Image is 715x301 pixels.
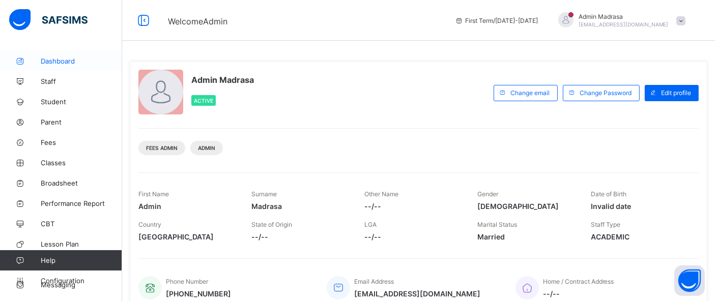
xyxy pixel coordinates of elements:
span: LGA [364,221,377,228]
span: Lesson Plan [41,240,122,248]
span: --/-- [543,289,614,298]
span: Admin Madrasa [191,75,254,85]
span: Student [41,98,122,106]
img: safsims [9,9,88,31]
span: Welcome Admin [168,16,227,26]
span: Dashboard [41,57,122,65]
span: Staff [41,77,122,85]
span: Parent [41,118,122,126]
span: --/-- [364,202,462,210]
span: [PHONE_NUMBER] [166,289,231,298]
span: Help [41,256,122,264]
span: Broadsheet [41,179,122,187]
span: [EMAIL_ADDRESS][DOMAIN_NAME] [354,289,480,298]
span: Home / Contract Address [543,278,614,285]
button: Open asap [674,265,705,296]
span: Edit profile [661,89,691,97]
span: Fees [41,138,122,146]
span: Madrasa [251,202,349,210]
span: ACADEMIC [591,232,689,241]
span: --/-- [364,232,462,241]
span: Surname [251,190,277,198]
span: Admin [198,145,215,151]
span: Other Name [364,190,398,198]
span: Date of Birth [591,190,626,198]
span: Married [478,232,576,241]
span: [GEOGRAPHIC_DATA] [138,232,236,241]
span: First Name [138,190,169,198]
span: State of Origin [251,221,292,228]
span: Country [138,221,161,228]
span: Staff Type [591,221,620,228]
div: AdminMadrasa [548,12,691,29]
span: Active [194,98,213,104]
span: --/-- [251,232,349,241]
span: Change email [510,89,550,97]
span: session/term information [455,17,538,24]
span: Admin Madrasa [579,13,669,20]
span: Invalid date [591,202,689,210]
span: [DEMOGRAPHIC_DATA] [478,202,576,210]
span: Admin [138,202,236,210]
span: Gender [478,190,499,198]
span: Configuration [41,277,122,285]
span: [EMAIL_ADDRESS][DOMAIN_NAME] [579,21,669,27]
span: Change Password [580,89,632,97]
span: Email Address [354,278,394,285]
span: Marital Status [478,221,518,228]
span: Fees Admin [146,145,178,151]
span: Performance Report [41,199,122,207]
span: CBT [41,220,122,228]
span: Phone Number [166,278,208,285]
span: Classes [41,159,122,167]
